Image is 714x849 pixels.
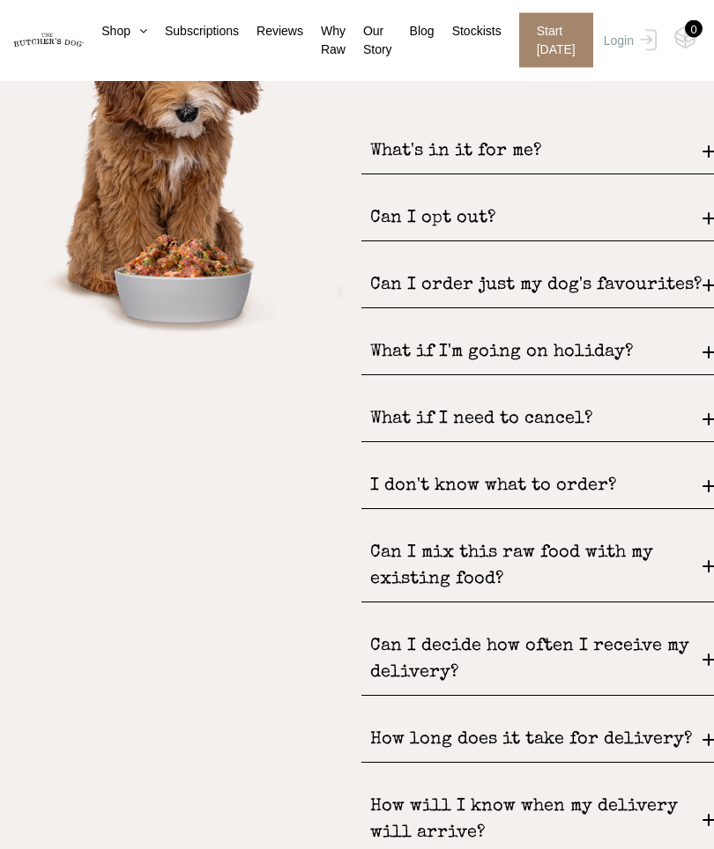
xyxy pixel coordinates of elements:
[147,22,239,41] a: Subscriptions
[502,13,599,68] a: Start [DATE]
[239,22,303,41] a: Reviews
[519,13,593,68] span: Start [DATE]
[674,26,696,49] img: TBD_Cart-Empty.png
[84,22,147,41] a: Shop
[599,13,657,68] a: Login
[361,719,714,764] div: How long does it take for delivery?
[361,130,714,175] div: What's in it for me?
[435,22,502,41] a: Stockists
[361,532,714,603] div: Can I mix this raw food with my existing food?
[303,22,346,59] a: Why Raw
[361,398,714,443] div: What if I need to cancel?
[361,625,714,697] div: Can I decide how often I receive my delivery?
[361,465,714,510] div: I don't know what to order?
[392,22,435,41] a: Blog
[361,197,714,242] div: Can I opt out?
[685,20,703,38] div: 0
[361,264,714,309] div: Can I order just my dog's favourites?
[361,331,714,376] div: What if I'm going on holiday?
[346,22,392,59] a: Our Story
